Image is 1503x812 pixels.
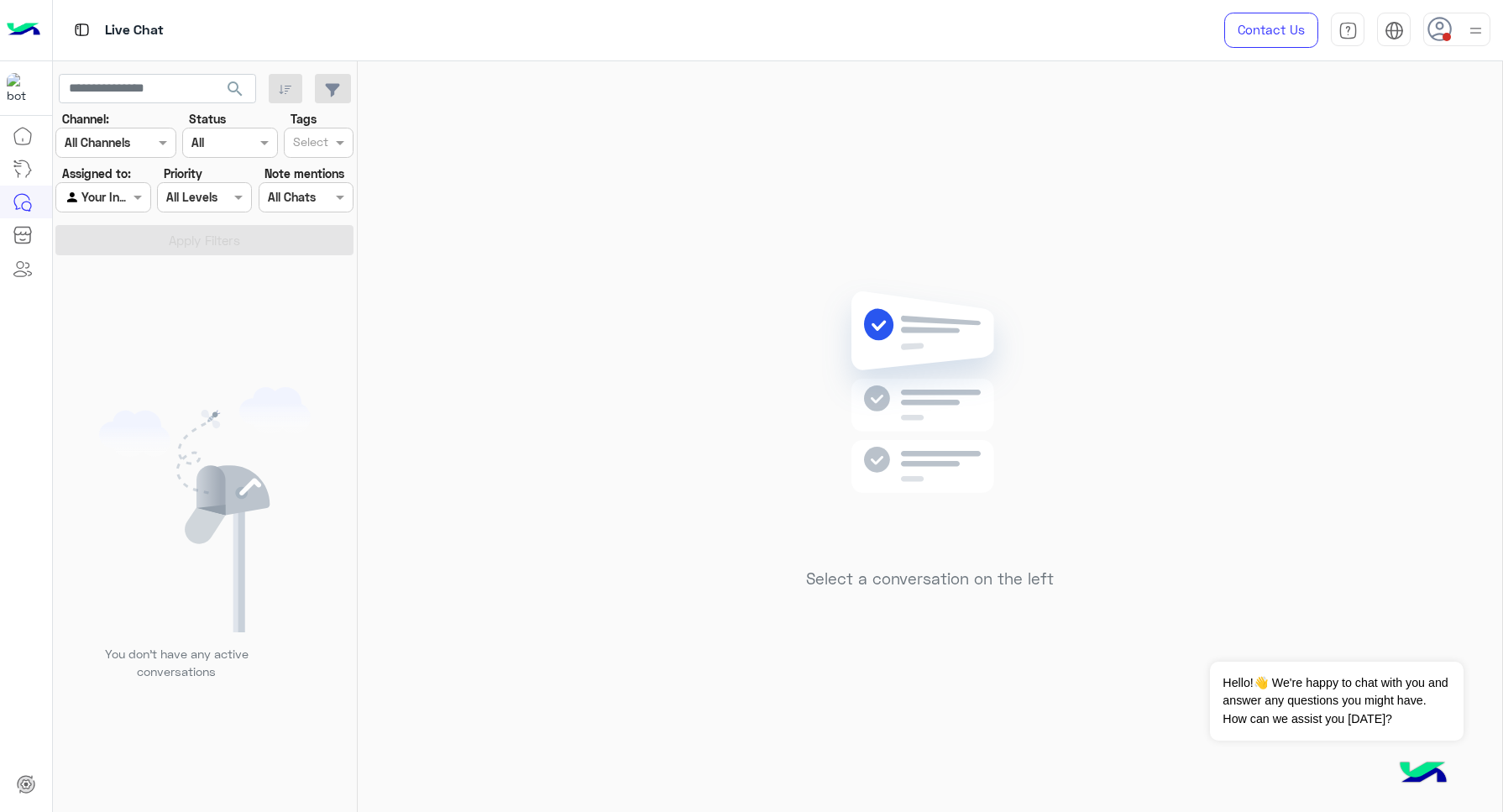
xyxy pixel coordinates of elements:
label: Channel: [62,110,109,128]
button: Apply Filters [55,225,353,255]
img: empty users [99,387,311,632]
label: Priority [164,165,202,182]
img: profile [1465,20,1486,41]
p: You don’t have any active conversations [92,645,261,681]
label: Assigned to: [62,165,131,182]
span: Hello!👋 We're happy to chat with you and answer any questions you might have. How can we assist y... [1210,662,1463,741]
a: tab [1331,13,1364,48]
img: no messages [809,278,1051,557]
img: tab [71,19,92,40]
img: hulul-logo.png [1394,745,1453,804]
h5: Select a conversation on the left [806,569,1054,589]
button: search [215,74,256,110]
a: Contact Us [1224,13,1318,48]
label: Status [189,110,226,128]
label: Note mentions [264,165,344,182]
img: 1403182699927242 [7,73,37,103]
div: Select [291,133,328,155]
label: Tags [291,110,317,128]
img: tab [1385,21,1404,40]
p: Live Chat [105,19,164,42]
img: tab [1338,21,1358,40]
span: search [225,79,245,99]
img: Logo [7,13,40,48]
